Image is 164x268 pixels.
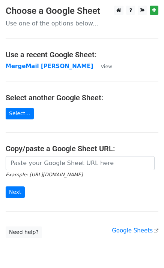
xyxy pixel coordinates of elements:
[112,227,158,234] a: Google Sheets
[6,63,93,70] a: MergeMail [PERSON_NAME]
[93,63,112,70] a: View
[6,108,34,119] a: Select...
[6,172,83,177] small: Example: [URL][DOMAIN_NAME]
[6,186,25,198] input: Next
[6,93,158,102] h4: Select another Google Sheet:
[6,6,158,16] h3: Choose a Google Sheet
[6,50,158,59] h4: Use a recent Google Sheet:
[6,144,158,153] h4: Copy/paste a Google Sheet URL:
[6,226,42,238] a: Need help?
[101,64,112,69] small: View
[6,156,155,170] input: Paste your Google Sheet URL here
[6,19,158,27] p: Use one of the options below...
